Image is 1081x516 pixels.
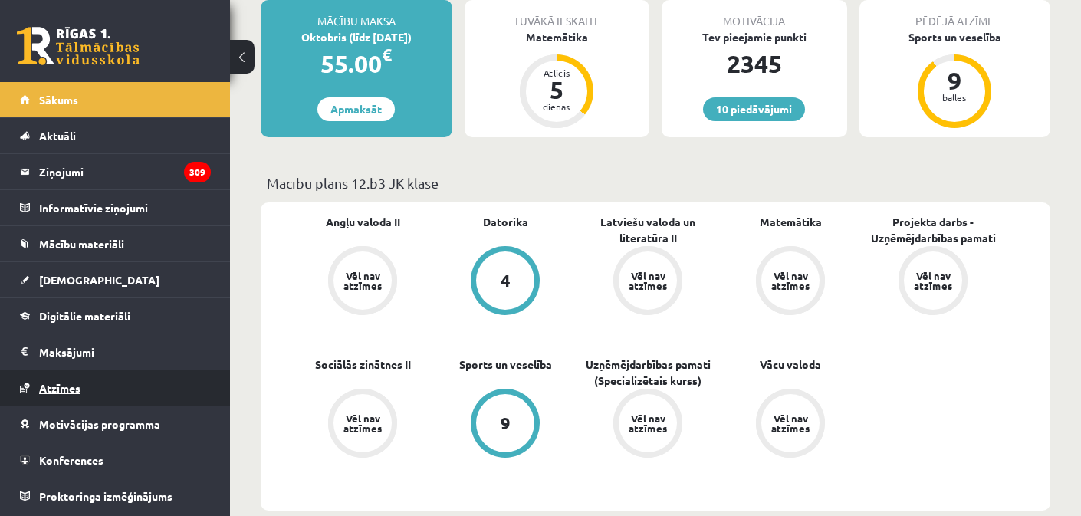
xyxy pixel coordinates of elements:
a: Sports un veselība [459,357,552,373]
div: Vēl nav atzīmes [912,271,955,291]
a: Aktuāli [20,118,211,153]
a: Digitālie materiāli [20,298,211,334]
div: 4 [501,272,511,289]
a: Latviešu valoda un literatūra II [577,214,719,246]
a: Vēl nav atzīmes [862,246,1004,318]
div: Vēl nav atzīmes [626,271,669,291]
a: Vēl nav atzīmes [719,389,862,461]
span: Motivācijas programma [39,417,160,431]
legend: Maksājumi [39,334,211,370]
a: Rīgas 1. Tālmācības vidusskola [17,27,140,65]
a: Atzīmes [20,370,211,406]
a: Projekta darbs - Uzņēmējdarbības pamati [862,214,1004,246]
a: Vācu valoda [760,357,821,373]
a: Vēl nav atzīmes [577,389,719,461]
a: Motivācijas programma [20,406,211,442]
div: Vēl nav atzīmes [626,413,669,433]
span: Sākums [39,93,78,107]
div: Vēl nav atzīmes [341,413,384,433]
div: 2345 [662,45,847,82]
div: Tev pieejamie punkti [662,29,847,45]
a: Vēl nav atzīmes [291,389,434,461]
span: [DEMOGRAPHIC_DATA] [39,273,159,287]
p: Mācību plāns 12.b3 JK klase [267,173,1044,193]
div: 5 [534,77,580,102]
a: Proktoringa izmēģinājums [20,478,211,514]
a: Konferences [20,442,211,478]
a: [DEMOGRAPHIC_DATA] [20,262,211,297]
a: Vēl nav atzīmes [291,246,434,318]
a: Sākums [20,82,211,117]
i: 309 [184,162,211,182]
span: Mācību materiāli [39,237,124,251]
a: Matemātika [760,214,822,230]
span: Aktuāli [39,129,76,143]
div: balles [932,93,978,102]
a: Vēl nav atzīmes [577,246,719,318]
span: Digitālie materiāli [39,309,130,323]
span: Proktoringa izmēģinājums [39,489,172,503]
div: 9 [932,68,978,93]
a: Matemātika Atlicis 5 dienas [465,29,650,130]
a: Angļu valoda II [326,214,400,230]
div: Vēl nav atzīmes [769,413,812,433]
div: Vēl nav atzīmes [341,271,384,291]
div: dienas [534,102,580,111]
a: 10 piedāvājumi [703,97,805,121]
legend: Informatīvie ziņojumi [39,190,211,225]
a: Datorika [483,214,528,230]
div: 9 [501,415,511,432]
a: Sports un veselība 9 balles [859,29,1051,130]
a: Informatīvie ziņojumi [20,190,211,225]
div: Oktobris (līdz [DATE]) [261,29,452,45]
div: 55.00 [261,45,452,82]
a: 9 [434,389,577,461]
span: Konferences [39,453,103,467]
span: Atzīmes [39,381,80,395]
a: Sociālās zinātnes II [315,357,411,373]
div: Matemātika [465,29,650,45]
a: Apmaksāt [317,97,395,121]
legend: Ziņojumi [39,154,211,189]
a: Uzņēmējdarbības pamati (Specializētais kurss) [577,357,719,389]
a: Vēl nav atzīmes [719,246,862,318]
a: Maksājumi [20,334,211,370]
span: € [382,44,392,66]
a: Ziņojumi309 [20,154,211,189]
a: 4 [434,246,577,318]
div: Sports un veselība [859,29,1051,45]
a: Mācību materiāli [20,226,211,261]
div: Atlicis [534,68,580,77]
div: Vēl nav atzīmes [769,271,812,291]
